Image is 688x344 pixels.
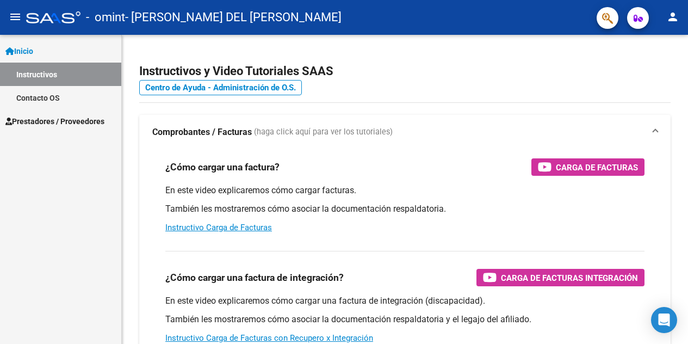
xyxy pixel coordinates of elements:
span: (haga click aquí para ver los tutoriales) [254,126,393,138]
span: - [PERSON_NAME] DEL [PERSON_NAME] [125,5,342,29]
p: En este video explicaremos cómo cargar facturas. [165,185,644,196]
span: Carga de Facturas [556,161,638,174]
mat-icon: person [666,10,679,23]
a: Centro de Ayuda - Administración de O.S. [139,80,302,95]
button: Carga de Facturas [531,158,644,176]
mat-icon: menu [9,10,22,23]
strong: Comprobantes / Facturas [152,126,252,138]
mat-expansion-panel-header: Comprobantes / Facturas (haga click aquí para ver los tutoriales) [139,115,671,150]
h3: ¿Cómo cargar una factura? [165,159,280,175]
p: También les mostraremos cómo asociar la documentación respaldatoria y el legajo del afiliado. [165,314,644,325]
span: Inicio [5,45,33,57]
div: Open Intercom Messenger [651,307,677,333]
p: También les mostraremos cómo asociar la documentación respaldatoria. [165,203,644,215]
p: En este video explicaremos cómo cargar una factura de integración (discapacidad). [165,295,644,307]
a: Instructivo Carga de Facturas con Recupero x Integración [165,333,373,343]
span: Prestadores / Proveedores [5,115,104,127]
span: Carga de Facturas Integración [501,271,638,285]
h2: Instructivos y Video Tutoriales SAAS [139,61,671,82]
button: Carga de Facturas Integración [476,269,644,286]
a: Instructivo Carga de Facturas [165,223,272,232]
span: - omint [86,5,125,29]
h3: ¿Cómo cargar una factura de integración? [165,270,344,285]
